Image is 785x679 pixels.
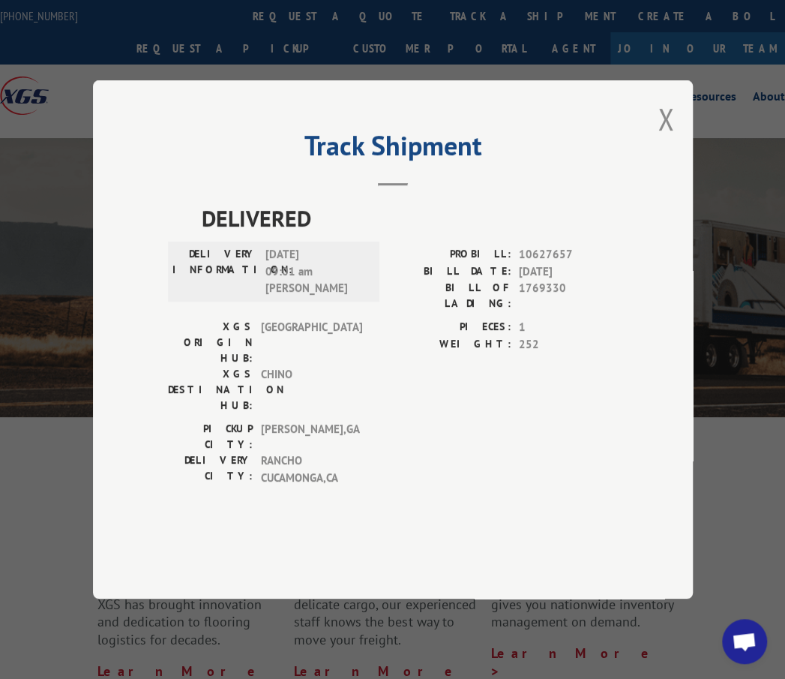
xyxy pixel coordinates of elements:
[202,201,618,235] span: DELIVERED
[168,452,253,486] label: DELIVERY CITY:
[519,280,618,311] span: 1769330
[519,263,618,281] span: [DATE]
[265,246,366,297] span: [DATE] 09:01 am [PERSON_NAME]
[519,336,618,353] span: 252
[393,336,511,353] label: WEIGHT:
[393,263,511,281] label: BILL DATE:
[260,452,361,486] span: RANCHO CUCAMONGA , CA
[168,366,253,413] label: XGS DESTINATION HUB:
[393,246,511,263] label: PROBILL:
[168,135,618,164] h2: Track Shipment
[722,619,767,664] div: Open chat
[519,246,618,263] span: 10627657
[393,319,511,336] label: PIECES:
[393,280,511,311] label: BILL OF LADING:
[172,246,257,297] label: DELIVERY INFORMATION:
[260,366,361,413] span: CHINO
[168,421,253,452] label: PICKUP CITY:
[260,421,361,452] span: [PERSON_NAME] , GA
[260,319,361,366] span: [GEOGRAPHIC_DATA]
[658,99,674,139] button: Close modal
[168,319,253,366] label: XGS ORIGIN HUB:
[519,319,618,336] span: 1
